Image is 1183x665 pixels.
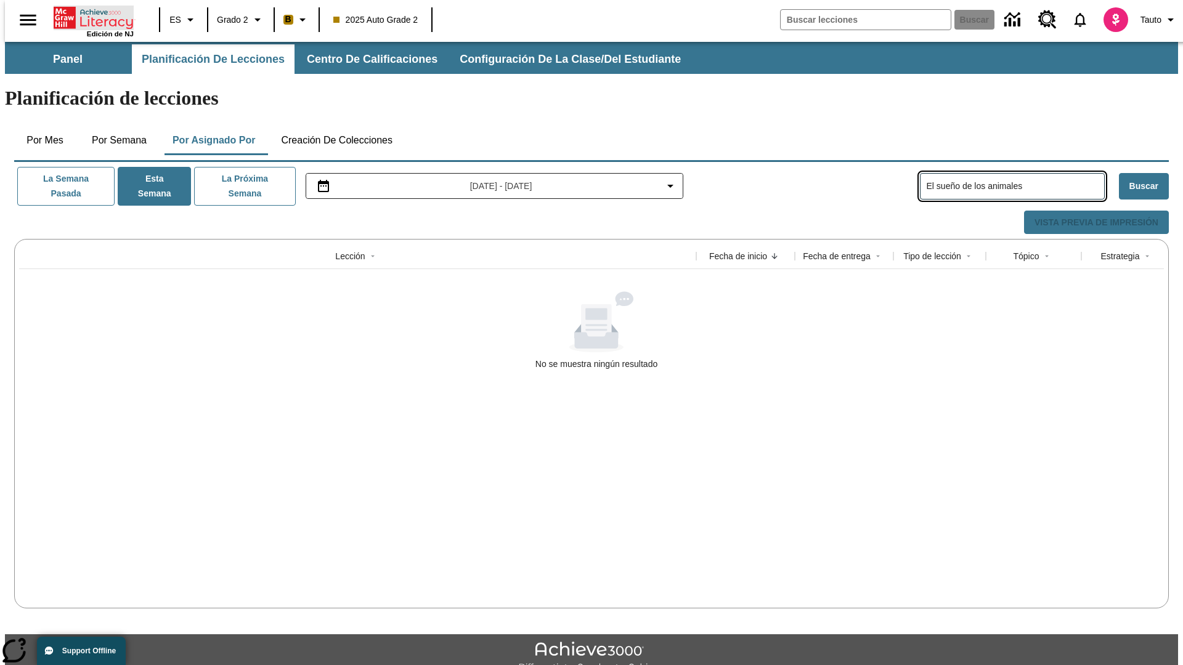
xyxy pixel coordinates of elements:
[17,167,115,206] button: La semana pasada
[87,30,134,38] span: Edición de NJ
[5,42,1178,74] div: Subbarra de navegación
[1064,4,1096,36] a: Notificaciones
[663,179,678,193] svg: Collapse Date Range Filter
[1140,14,1161,26] span: Tauto
[54,6,134,30] a: Portada
[62,647,116,655] span: Support Offline
[961,249,976,264] button: Sort
[333,14,418,26] span: 2025 Auto Grade 2
[450,44,691,74] button: Configuración de la clase/del estudiante
[311,179,678,193] button: Seleccione el intervalo de fechas opción del menú
[194,167,295,206] button: La próxima semana
[470,180,532,193] span: [DATE] - [DATE]
[14,126,76,155] button: Por mes
[132,44,295,74] button: Planificación de lecciones
[1104,7,1128,32] img: avatar image
[997,3,1031,37] a: Centro de información
[10,2,46,38] button: Abrir el menú lateral
[335,250,365,262] div: Lección
[163,126,266,155] button: Por asignado por
[212,9,270,31] button: Grado: Grado 2, Elige un grado
[781,10,951,30] input: Buscar campo
[164,9,203,31] button: Lenguaje: ES, Selecciona un idioma
[709,250,767,262] div: Fecha de inicio
[767,249,782,264] button: Sort
[6,44,129,74] button: Panel
[365,249,380,264] button: Sort
[1013,250,1039,262] div: Tópico
[82,126,157,155] button: Por semana
[1039,249,1054,264] button: Sort
[54,4,134,38] div: Portada
[278,9,315,31] button: Boost El color de la clase es anaranjado claro. Cambiar el color de la clase.
[217,14,248,26] span: Grado 2
[927,177,1104,195] input: Buscar lecciones asignadas
[535,358,657,370] div: No se muestra ningún resultado
[5,44,692,74] div: Subbarra de navegación
[19,291,1174,370] div: No se muestra ningún resultado
[1096,4,1136,36] button: Escoja un nuevo avatar
[285,12,291,27] span: B
[5,87,1178,110] h1: Planificación de lecciones
[169,14,181,26] span: ES
[871,249,885,264] button: Sort
[1136,9,1183,31] button: Perfil/Configuración
[297,44,447,74] button: Centro de calificaciones
[903,250,961,262] div: Tipo de lección
[1100,250,1139,262] div: Estrategia
[1031,3,1064,36] a: Centro de recursos, Se abrirá en una pestaña nueva.
[1119,173,1169,199] button: Buscar
[271,126,402,155] button: Creación de colecciones
[803,250,871,262] div: Fecha de entrega
[1140,249,1155,264] button: Sort
[118,167,191,206] button: Esta semana
[37,637,126,665] button: Support Offline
